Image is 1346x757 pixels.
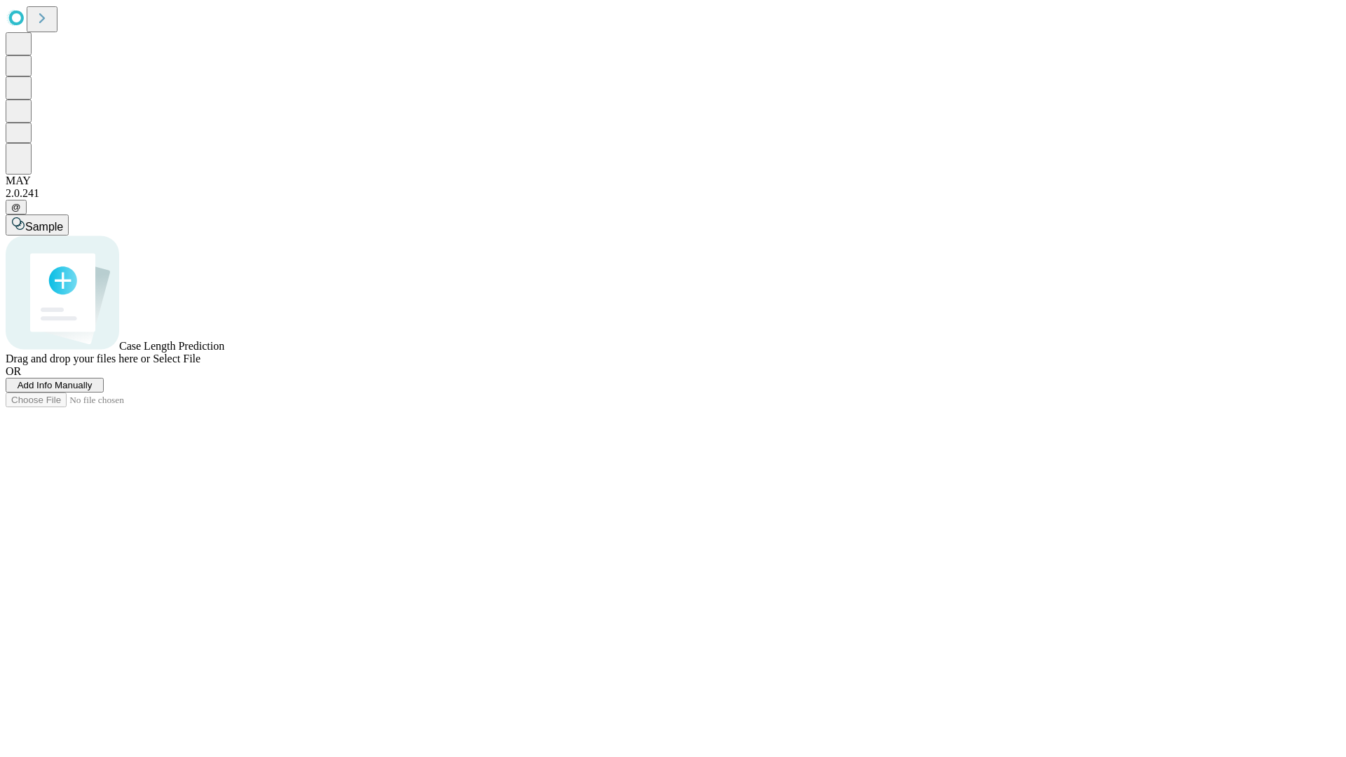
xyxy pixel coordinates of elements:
span: Case Length Prediction [119,340,224,352]
span: @ [11,202,21,212]
button: @ [6,200,27,214]
button: Add Info Manually [6,378,104,393]
span: Select File [153,353,200,364]
span: Add Info Manually [18,380,93,390]
span: Drag and drop your files here or [6,353,150,364]
div: 2.0.241 [6,187,1340,200]
span: OR [6,365,21,377]
span: Sample [25,221,63,233]
button: Sample [6,214,69,236]
div: MAY [6,175,1340,187]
